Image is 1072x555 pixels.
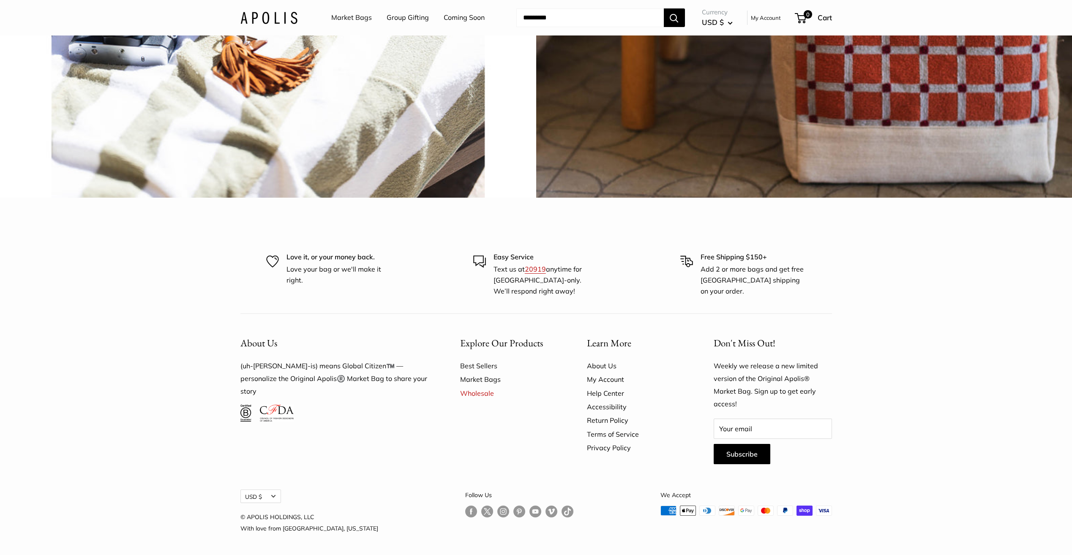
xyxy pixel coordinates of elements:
[516,8,664,27] input: Search...
[529,506,541,518] a: Follow us on YouTube
[240,337,277,349] span: About Us
[587,386,684,400] a: Help Center
[714,335,832,351] p: Don't Miss Out!
[494,264,599,297] p: Text us at anytime for [GEOGRAPHIC_DATA]-only. We’ll respond right away!
[240,335,431,351] button: About Us
[587,373,684,386] a: My Account
[286,252,392,263] p: Love it, or your money back.
[460,337,543,349] span: Explore Our Products
[702,6,733,18] span: Currency
[465,490,573,501] p: Follow Us
[481,506,493,521] a: Follow us on Twitter
[240,511,378,533] p: © APOLIS HOLDINGS, LLC With love from [GEOGRAPHIC_DATA], [US_STATE]
[513,506,525,518] a: Follow us on Pinterest
[751,13,781,23] a: My Account
[497,506,509,518] a: Follow us on Instagram
[587,441,684,454] a: Privacy Policy
[714,444,770,464] button: Subscribe
[546,506,557,518] a: Follow us on Vimeo
[460,386,557,400] a: Wholesale
[460,359,557,373] a: Best Sellers
[587,427,684,441] a: Terms of Service
[260,405,293,422] img: Council of Fashion Designers of America Member
[701,264,806,297] p: Add 2 or more bags and get free [GEOGRAPHIC_DATA] shipping on your order.
[286,264,392,286] p: Love your bag or we'll make it right.
[587,335,684,351] button: Learn More
[494,252,599,263] p: Easy Service
[240,405,252,422] img: Certified B Corporation
[444,11,485,24] a: Coming Soon
[240,360,431,398] p: (uh-[PERSON_NAME]-is) means Global Citizen™️ — personalize the Original Apolis®️ Market Bag to sh...
[701,252,806,263] p: Free Shipping $150+
[460,373,557,386] a: Market Bags
[664,8,685,27] button: Search
[387,11,429,24] a: Group Gifting
[465,506,477,518] a: Follow us on Facebook
[803,10,812,19] span: 0
[587,400,684,414] a: Accessibility
[525,265,546,273] a: 20919
[240,490,281,503] button: USD $
[587,359,684,373] a: About Us
[587,414,684,427] a: Return Policy
[796,11,832,24] a: 0 Cart
[240,11,297,24] img: Apolis
[587,337,631,349] span: Learn More
[818,13,832,22] span: Cart
[331,11,372,24] a: Market Bags
[660,490,832,501] p: We Accept
[702,16,733,29] button: USD $
[562,506,573,518] a: Follow us on Tumblr
[460,335,557,351] button: Explore Our Products
[714,360,832,411] p: Weekly we release a new limited version of the Original Apolis® Market Bag. Sign up to get early ...
[702,18,724,27] span: USD $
